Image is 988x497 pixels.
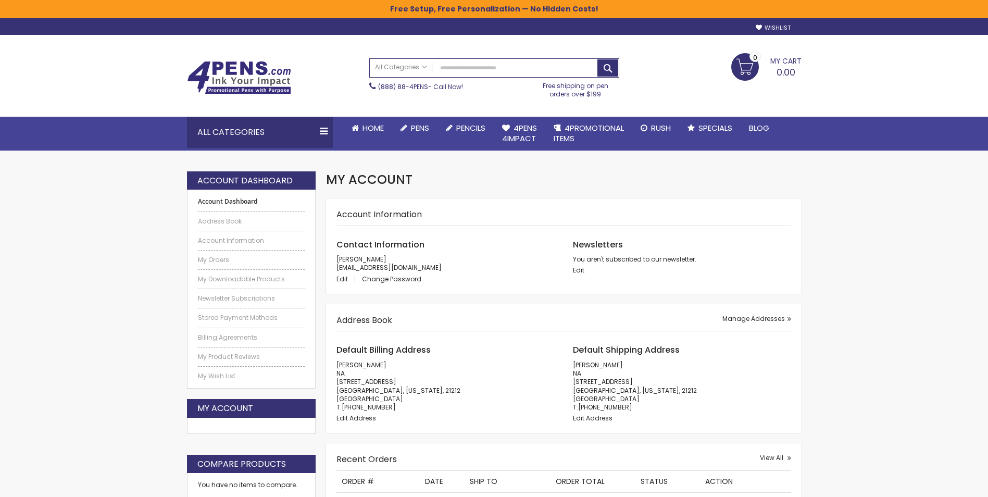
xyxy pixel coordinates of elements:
[777,66,795,79] span: 0.00
[456,122,485,133] span: Pencils
[392,117,437,140] a: Pens
[197,175,293,187] strong: Account Dashboard
[760,454,791,462] a: View All
[437,117,494,140] a: Pencils
[336,453,397,465] strong: Recent Orders
[370,59,432,76] a: All Categories
[698,122,732,133] span: Specials
[760,453,783,462] span: View All
[573,361,791,412] address: [PERSON_NAME] NA [STREET_ADDRESS] [GEOGRAPHIC_DATA], [US_STATE], 21212 [GEOGRAPHIC_DATA] T:
[198,353,305,361] a: My Product Reviews
[336,275,348,283] span: Edit
[731,53,802,79] a: 0.00 0
[679,117,741,140] a: Specials
[336,239,424,251] span: Contact Information
[578,403,632,412] a: [PHONE_NUMBER]
[336,275,360,283] a: Edit
[343,117,392,140] a: Home
[336,344,431,356] span: Default Billing Address
[573,414,612,423] a: Edit Address
[198,314,305,322] a: Stored Payment Methods
[336,361,555,412] address: [PERSON_NAME] NA [STREET_ADDRESS] [GEOGRAPHIC_DATA], [US_STATE], 21212 [GEOGRAPHIC_DATA] T:
[198,237,305,245] a: Account Information
[749,122,769,133] span: Blog
[554,122,624,144] span: 4PROMOTIONAL ITEMS
[198,275,305,283] a: My Downloadable Products
[632,117,679,140] a: Rush
[198,372,305,380] a: My Wish List
[187,117,333,148] div: All Categories
[551,471,635,492] th: Order Total
[342,403,396,412] a: [PHONE_NUMBER]
[198,256,305,264] a: My Orders
[494,117,545,151] a: 4Pens4impact
[635,471,700,492] th: Status
[573,344,680,356] span: Default Shipping Address
[336,255,555,272] p: [PERSON_NAME] [EMAIL_ADDRESS][DOMAIN_NAME]
[197,458,286,470] strong: Compare Products
[198,197,305,206] strong: Account Dashboard
[378,82,428,91] a: (888) 88-4PENS
[362,122,384,133] span: Home
[465,471,551,492] th: Ship To
[197,403,253,414] strong: My Account
[573,255,791,264] p: You aren't subscribed to our newsletter.
[187,61,291,94] img: 4Pens Custom Pens and Promotional Products
[573,239,623,251] span: Newsletters
[336,414,376,423] a: Edit Address
[198,333,305,342] a: Billing Agreements
[420,471,465,492] th: Date
[722,315,791,323] a: Manage Addresses
[651,122,671,133] span: Rush
[336,208,422,220] strong: Account Information
[502,122,537,144] span: 4Pens 4impact
[700,471,791,492] th: Action
[198,294,305,303] a: Newsletter Subscriptions
[741,117,778,140] a: Blog
[375,63,427,71] span: All Categories
[756,24,791,32] a: Wishlist
[198,217,305,226] a: Address Book
[532,78,619,98] div: Free shipping on pen orders over $199
[411,122,429,133] span: Pens
[753,53,757,63] span: 0
[378,82,463,91] span: - Call Now!
[722,314,785,323] span: Manage Addresses
[362,275,421,283] a: Change Password
[326,171,412,188] span: My Account
[336,314,392,326] strong: Address Book
[545,117,632,151] a: 4PROMOTIONALITEMS
[573,266,584,275] a: Edit
[336,471,420,492] th: Order #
